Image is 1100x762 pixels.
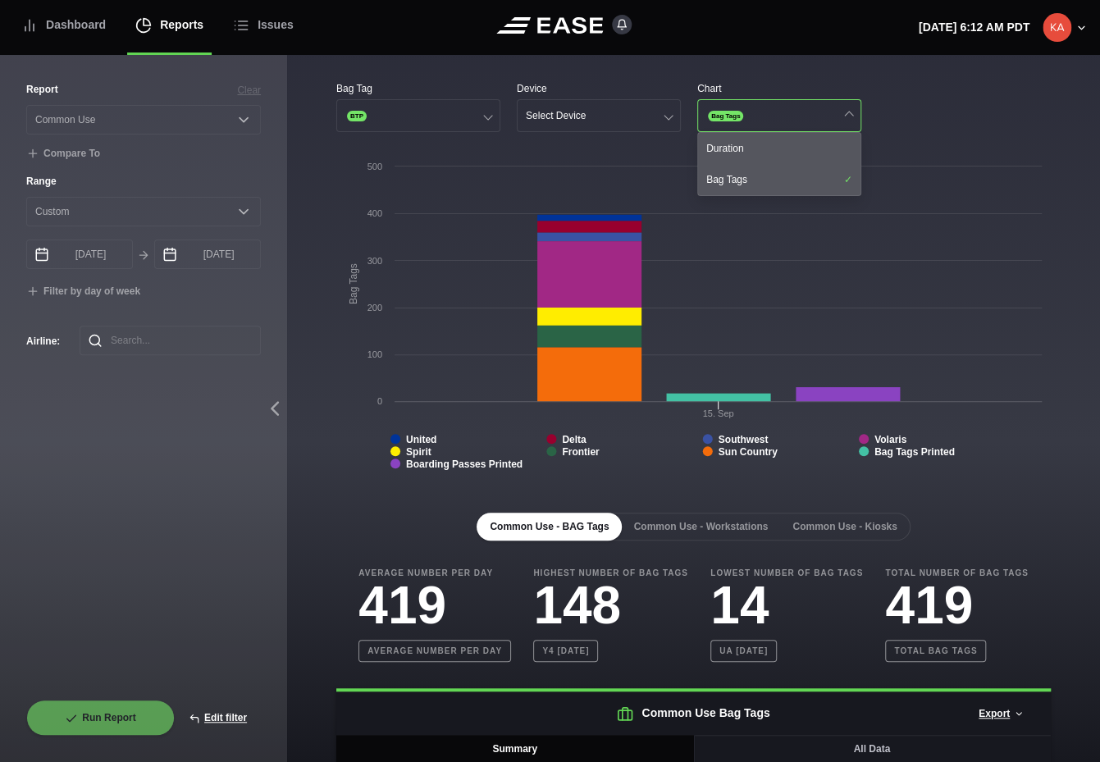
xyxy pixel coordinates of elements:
div: Device [517,81,681,96]
label: Range [26,174,261,189]
b: Average Number Per Day [358,567,511,579]
div: Chart [697,81,861,96]
button: Export [965,696,1038,732]
b: Average number per day [358,640,511,662]
b: Highest Number of Bag Tags [533,567,688,579]
label: Report [26,82,58,97]
b: Total Number of Bag Tags [885,567,1028,579]
tspan: Delta [562,434,587,445]
tspan: Southwest [719,434,769,445]
p: [DATE] 6:12 AM PDT [919,19,1029,36]
tspan: Volaris [874,434,906,445]
span: BTP [347,111,367,121]
text: 0 [377,396,382,406]
span: Bag Tags [708,111,743,121]
button: Edit filter [175,700,261,736]
h3: 419 [358,579,511,632]
div: Bag Tag [336,81,500,96]
b: Total bag tags [885,640,986,662]
text: 300 [367,256,382,266]
label: Airline : [26,334,53,349]
button: Common Use - Kiosks [779,513,910,541]
button: Clear [237,83,261,98]
h3: 148 [533,579,688,632]
text: 400 [367,208,382,218]
button: Bag Tags [697,99,861,132]
button: Select Device [517,99,681,132]
button: Common Use - BAG Tags [477,513,622,541]
button: Common Use - Workstations [620,513,781,541]
text: 200 [367,303,382,313]
tspan: 15. Sep [703,408,734,418]
div: Bag Tags [698,164,860,195]
text: 500 [367,162,382,171]
input: mm/dd/yyyy [26,240,133,269]
b: Y4 [DATE] [533,640,598,662]
h3: 419 [885,579,1028,632]
tspan: Bag Tags Printed [874,446,955,458]
b: UA [DATE] [710,640,777,662]
tspan: United [406,434,436,445]
button: Filter by day of week [26,285,140,299]
button: Compare To [26,148,100,161]
tspan: Spirit [406,446,431,458]
button: BTP [336,99,500,132]
div: Select Device [526,110,586,121]
tspan: Sun Country [719,446,778,458]
tspan: Boarding Passes Printed [406,459,523,470]
tspan: Frontier [562,446,600,458]
b: Lowest Number of Bag Tags [710,567,863,579]
tspan: Bag Tags [348,263,359,304]
img: 0c8087e687f139fc6611fe4bca07326e [1043,13,1071,42]
input: mm/dd/yyyy [154,240,261,269]
h2: Common Use Bag Tags [336,691,1051,735]
text: 100 [367,349,382,359]
h3: 14 [710,579,863,632]
div: Duration [698,133,860,164]
input: Search... [80,326,261,355]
